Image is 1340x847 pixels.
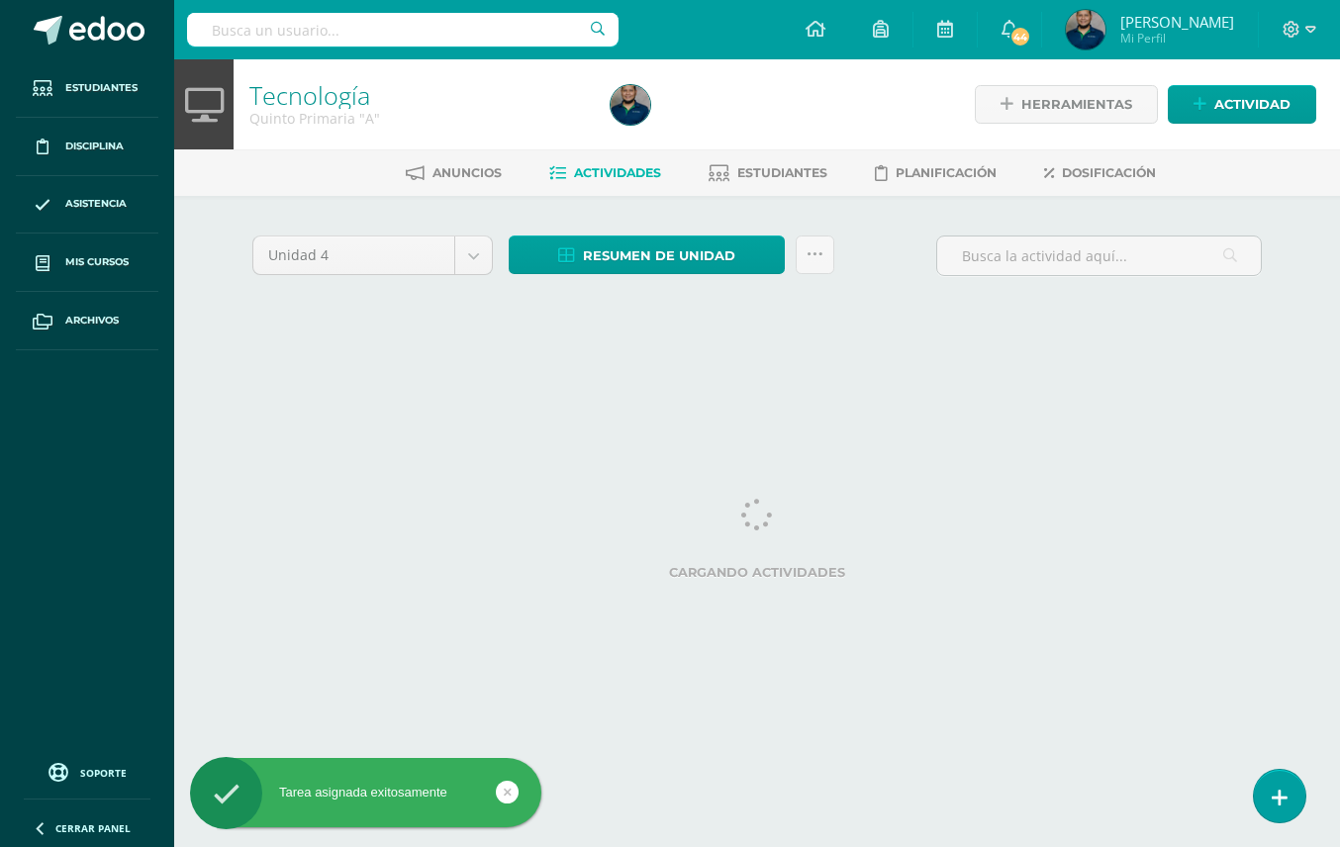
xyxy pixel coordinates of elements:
h1: Tecnología [249,81,587,109]
a: Resumen de unidad [509,235,785,274]
a: Actividades [549,157,661,189]
a: Planificación [875,157,997,189]
a: Archivos [16,292,158,350]
div: Tarea asignada exitosamente [190,784,541,801]
span: Unidad 4 [268,236,439,274]
input: Busca un usuario... [187,13,619,47]
span: 44 [1009,26,1031,47]
span: Archivos [65,313,119,329]
img: d8373e4dfd60305494891825aa241832.png [611,85,650,125]
div: Quinto Primaria 'A' [249,109,587,128]
a: Tecnología [249,78,370,112]
span: Disciplina [65,139,124,154]
span: Planificación [896,165,997,180]
span: [PERSON_NAME] [1120,12,1234,32]
a: Dosificación [1044,157,1156,189]
span: Actividades [574,165,661,180]
span: Cerrar panel [55,821,131,835]
a: Herramientas [975,85,1158,124]
span: Soporte [80,766,127,780]
img: d8373e4dfd60305494891825aa241832.png [1066,10,1105,49]
span: Resumen de unidad [583,237,735,274]
span: Estudiantes [65,80,138,96]
a: Estudiantes [709,157,827,189]
a: Mis cursos [16,234,158,292]
span: Mi Perfil [1120,30,1234,47]
span: Asistencia [65,196,127,212]
label: Cargando actividades [252,565,1262,580]
span: Herramientas [1021,86,1132,123]
span: Dosificación [1062,165,1156,180]
a: Anuncios [406,157,502,189]
span: Actividad [1214,86,1291,123]
span: Anuncios [432,165,502,180]
a: Estudiantes [16,59,158,118]
a: Disciplina [16,118,158,176]
input: Busca la actividad aquí... [937,236,1261,275]
span: Estudiantes [737,165,827,180]
span: Mis cursos [65,254,129,270]
a: Actividad [1168,85,1316,124]
a: Asistencia [16,176,158,235]
a: Soporte [24,758,150,785]
a: Unidad 4 [253,236,492,274]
